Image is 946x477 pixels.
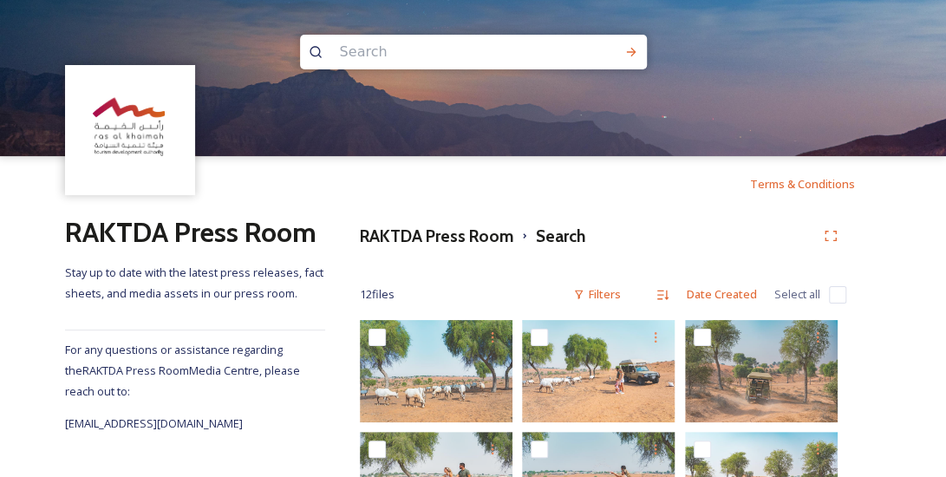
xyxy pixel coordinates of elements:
[331,33,569,71] input: Search
[750,173,881,194] a: Terms & Conditions
[750,176,855,192] span: Terms & Conditions
[68,68,193,193] img: Logo_RAKTDA_RGB-01.png
[360,224,513,249] h3: RAKTDA Press Room
[65,415,243,431] span: [EMAIL_ADDRESS][DOMAIN_NAME]
[774,286,820,303] span: Select all
[678,278,766,311] div: Date Created
[65,212,325,253] h2: RAKTDA Press Room
[360,286,395,303] span: 12 file s
[522,320,675,422] img: Ritz Carlton Ras Al Khaimah Al Wadi -BD Desert Shoot.jpg
[536,224,585,249] h3: Search
[685,320,838,422] img: Ritz Carlton Ras Al Khaimah Al Wadi -BD Desert Shoot.jpg
[564,278,630,311] div: Filters
[65,342,300,399] span: For any questions or assistance regarding the RAKTDA Press Room Media Centre, please reach out to:
[65,265,326,301] span: Stay up to date with the latest press releases, fact sheets, and media assets in our press room.
[360,320,512,422] img: Ritz Carlton Ras Al Khaimah Al Wadi -BD Desert Shoot.jpg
